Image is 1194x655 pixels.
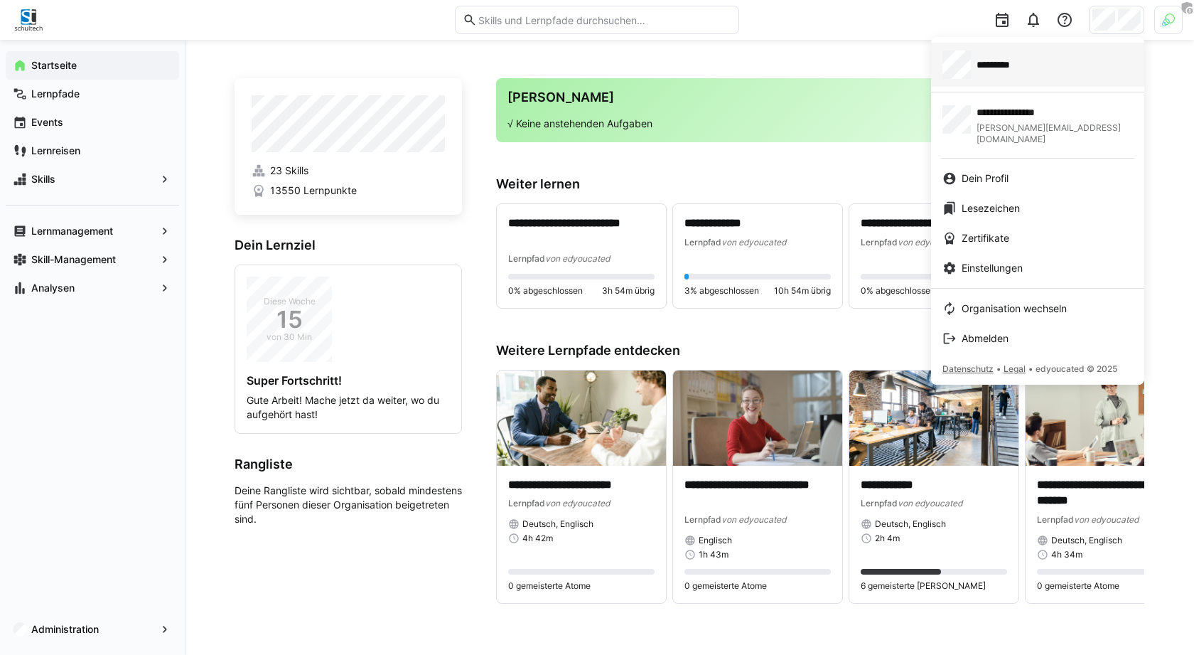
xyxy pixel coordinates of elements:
[942,363,994,374] span: Datenschutz
[962,231,1009,245] span: Zertifikate
[962,201,1020,215] span: Lesezeichen
[962,302,1067,316] span: Organisation wechseln
[1028,363,1033,374] span: •
[977,122,1133,145] span: [PERSON_NAME][EMAIL_ADDRESS][DOMAIN_NAME]
[1004,363,1026,374] span: Legal
[962,171,1009,186] span: Dein Profil
[1036,363,1117,374] span: edyoucated © 2025
[962,331,1009,346] span: Abmelden
[962,261,1023,275] span: Einstellungen
[996,363,1001,374] span: •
